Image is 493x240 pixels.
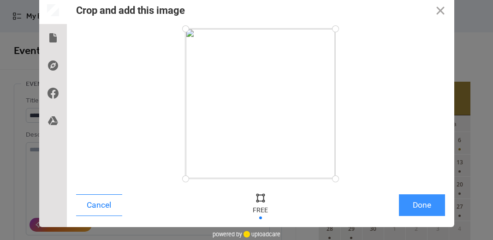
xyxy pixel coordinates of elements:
[39,24,67,52] div: Local Files
[39,52,67,79] div: Direct Link
[399,194,445,216] button: Done
[39,79,67,107] div: Facebook
[76,5,185,16] div: Crop and add this image
[242,231,280,238] a: uploadcare
[76,194,122,216] button: Cancel
[39,107,67,135] div: Google Drive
